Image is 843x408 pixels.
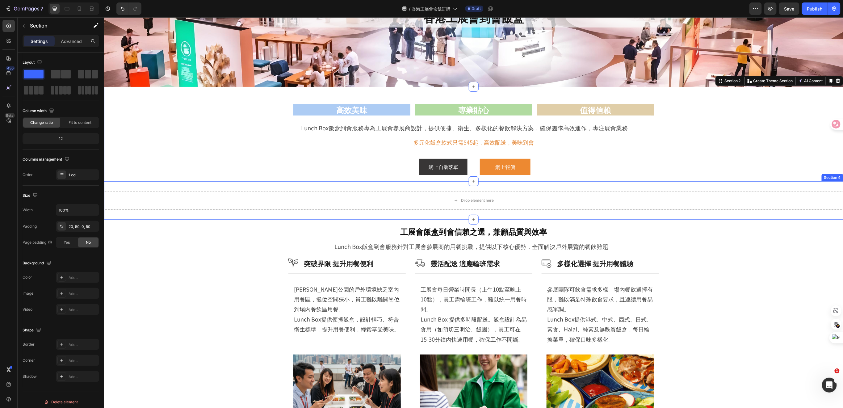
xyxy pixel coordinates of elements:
[357,181,390,186] div: Drop element here
[24,134,98,143] div: 12
[56,204,99,216] input: Auto
[190,120,549,130] p: 多元化飯盒款式只需$45起，高效配送，美味到會
[69,374,98,380] div: Add...
[23,326,42,334] div: Shape
[69,307,98,313] div: Add...
[807,6,823,12] div: Publish
[116,2,141,15] div: Undo/Redo
[23,307,32,312] div: Video
[412,6,451,12] span: 香港工展會盒飯訂購
[719,158,738,163] div: Section 4
[23,191,39,200] div: Size
[376,141,426,158] a: 網上報價
[23,240,52,245] div: Page padding
[189,87,306,98] h2: 高效美味
[311,87,428,98] h2: 專業貼心
[190,267,296,317] p: [PERSON_NAME]公園的戶外環境缺乏室內用餐區，攤位空間狹小，員工難以離開崗位到場內餐飲區用餐。 Lunch Box提供便攜飯盒，設計輕巧、符合衛生標準，提升用餐便利，輕鬆享受美味。
[23,374,37,379] div: Shadow
[23,172,33,178] div: Order
[391,145,411,154] p: 網上報價
[184,241,194,251] img: Alt Image
[23,342,35,347] div: Border
[326,241,396,251] h3: 靈活配送 適應輪班需求
[64,240,70,245] span: Yes
[69,342,98,347] div: Add...
[433,87,550,98] h2: 值得信賴
[86,240,91,245] span: No
[23,397,99,407] button: Delete element
[31,120,53,125] span: Change ratio
[315,141,363,158] a: 網上自助落單
[802,2,828,15] button: Publish
[325,145,354,154] p: 網上自助落單
[438,241,447,251] img: Alt Image
[649,61,689,66] p: Create Theme Section
[472,6,481,11] span: Draft
[69,224,98,229] div: 20, 50, 0, 50
[2,2,46,15] button: 7
[311,241,321,251] img: Alt Image
[197,106,524,115] span: Lunch Box飯盒到會服務專為工展會參展商設計，提供便捷、衛生、多樣化的餐飲解決方案，確保團隊高效運作，專注展會業務
[184,208,555,220] h2: 工展會飯盒到會信賴之選，兼顧品質與效率
[6,66,15,71] div: 450
[23,58,43,67] div: Layout
[69,275,98,280] div: Add...
[23,291,33,296] div: Image
[822,378,837,393] iframe: Intercom live chat
[30,22,81,29] p: Section
[693,60,720,67] button: AI Content
[31,38,48,44] p: Settings
[23,224,37,229] div: Padding
[23,358,35,363] div: Corner
[779,2,799,15] button: Save
[69,291,98,297] div: Add...
[317,267,423,327] p: 工展會每日營業時間長（上午10點至晚上10點），員工需輪班工作，難以統一用餐時間。 Lunch Box 提供多時段配送。飯盒設計為易食用（如預切三明治、飯團），員工可在15-30分鐘內快速用餐，...
[69,172,98,178] div: 1 col
[23,107,55,115] div: Column width
[835,368,840,373] span: 1
[443,267,549,327] p: 參展團隊可飲食需求多樣。場內餐飲選擇有限，難以滿足特殊飲食要求，且連續用餐易感單調。 Lunch Box提供港式、中式、西式、日式、素食、Halal、純素及無麩質飯盒，每日輪換菜單，確保口味多樣化。
[40,5,43,12] p: 7
[23,207,33,213] div: Width
[5,113,15,118] div: Beta
[619,61,638,66] div: Section 2
[23,259,52,267] div: Background
[199,241,270,251] h3: 突破界限 提升用餐便利
[69,358,98,364] div: Add...
[61,38,82,44] p: Advanced
[784,6,795,11] span: Save
[452,241,530,251] h3: 多樣化選擇 提升用餐體驗
[23,275,32,280] div: Color
[23,155,71,164] div: Columns management
[409,6,410,12] span: /
[69,120,91,125] span: Fit to content
[230,225,504,233] span: Lunch Box飯盒到會服務針對工展會參展商的用餐挑戰，提供以下核心優勢，全面解決戶外展覽的餐飲難題
[44,398,78,406] div: Delete element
